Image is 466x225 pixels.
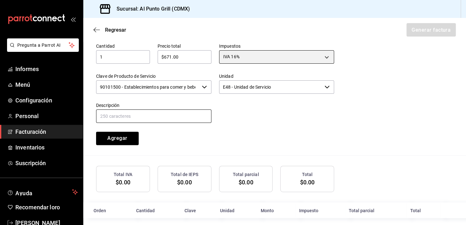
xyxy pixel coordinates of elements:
[15,81,30,88] font: Menú
[15,160,46,166] font: Suscripción
[96,132,139,145] button: Agregar
[117,6,190,12] font: Sucursal: Al Punto Grill (CDMX)
[70,17,76,22] button: abrir_cajón_menú
[158,53,211,61] input: $0.00
[223,54,240,59] font: IVA 16%
[7,38,79,52] button: Pregunta a Parrot AI
[410,208,421,213] font: Total
[261,208,274,213] font: Monto
[96,109,211,123] input: 250 caracteres
[219,43,241,48] font: Impuestos
[15,144,45,151] font: Inventarios
[239,179,253,186] font: $0.00
[15,204,60,211] font: Recomendar loro
[177,179,192,186] font: $0.00
[114,172,132,177] font: Total IVA
[171,172,198,177] font: Total de IEPS
[220,208,234,213] font: Unidad
[15,128,46,135] font: Facturación
[94,208,106,213] font: Orden
[107,135,127,141] font: Agregar
[105,27,126,33] font: Regresar
[96,102,119,108] font: Descripción
[17,43,61,48] font: Pregunta a Parrot AI
[158,43,181,48] font: Precio total
[96,73,156,78] font: Clave de Producto de Servicio
[349,208,374,213] font: Total parcial
[94,27,126,33] button: Regresar
[302,172,313,177] font: Total
[116,179,130,186] font: $0.00
[299,208,318,213] font: Impuesto
[219,73,233,78] font: Unidad
[15,113,39,119] font: Personal
[184,208,196,213] font: Clave
[15,97,52,104] font: Configuración
[233,172,259,177] font: Total parcial
[15,190,33,197] font: Ayuda
[136,208,155,213] font: Cantidad
[4,46,79,53] a: Pregunta a Parrot AI
[300,179,315,186] font: $0.00
[96,43,115,48] font: Cantidad
[96,80,199,94] input: Elige una opción
[219,80,322,94] input: Elige una opción
[15,66,39,72] font: Informes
